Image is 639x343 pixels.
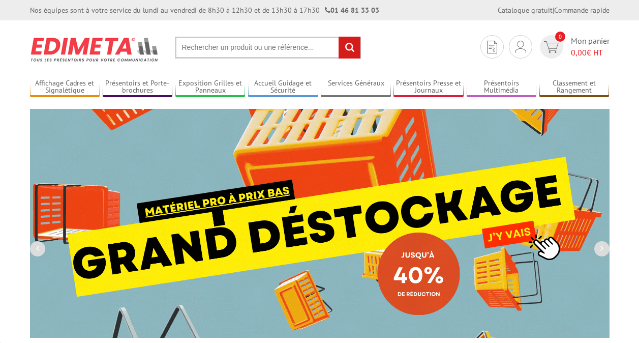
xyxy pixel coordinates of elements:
span: € HT [571,47,610,59]
a: Présentoirs Multimédia [467,79,537,96]
a: Services Généraux [321,79,391,96]
div: Nos équipes sont à votre service du lundi au vendredi de 8h30 à 12h30 et de 13h30 à 17h30 [30,5,379,15]
input: rechercher [339,37,360,59]
strong: 01 46 81 33 03 [325,6,379,15]
a: Présentoirs et Porte-brochures [103,79,173,96]
a: Commande rapide [554,6,610,15]
a: devis rapide 0 Mon panier 0,00€ HT [537,35,610,59]
a: Catalogue gratuit [498,6,553,15]
img: devis rapide [487,41,497,53]
img: Présentoir, panneau, stand - Edimeta - PLV, affichage, mobilier bureau, entreprise [30,31,160,68]
a: Accueil Guidage et Sécurité [248,79,318,96]
a: Présentoirs Presse et Journaux [393,79,464,96]
a: Classement et Rangement [539,79,610,96]
input: Rechercher un produit ou une référence... [175,37,361,59]
img: devis rapide [544,41,559,53]
div: | [498,5,610,15]
a: Affichage Cadres et Signalétique [30,79,100,96]
a: Exposition Grilles et Panneaux [175,79,246,96]
span: 0 [555,32,565,42]
span: Mon panier [571,35,610,59]
span: 0,00 [571,47,587,58]
img: devis rapide [515,41,526,53]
